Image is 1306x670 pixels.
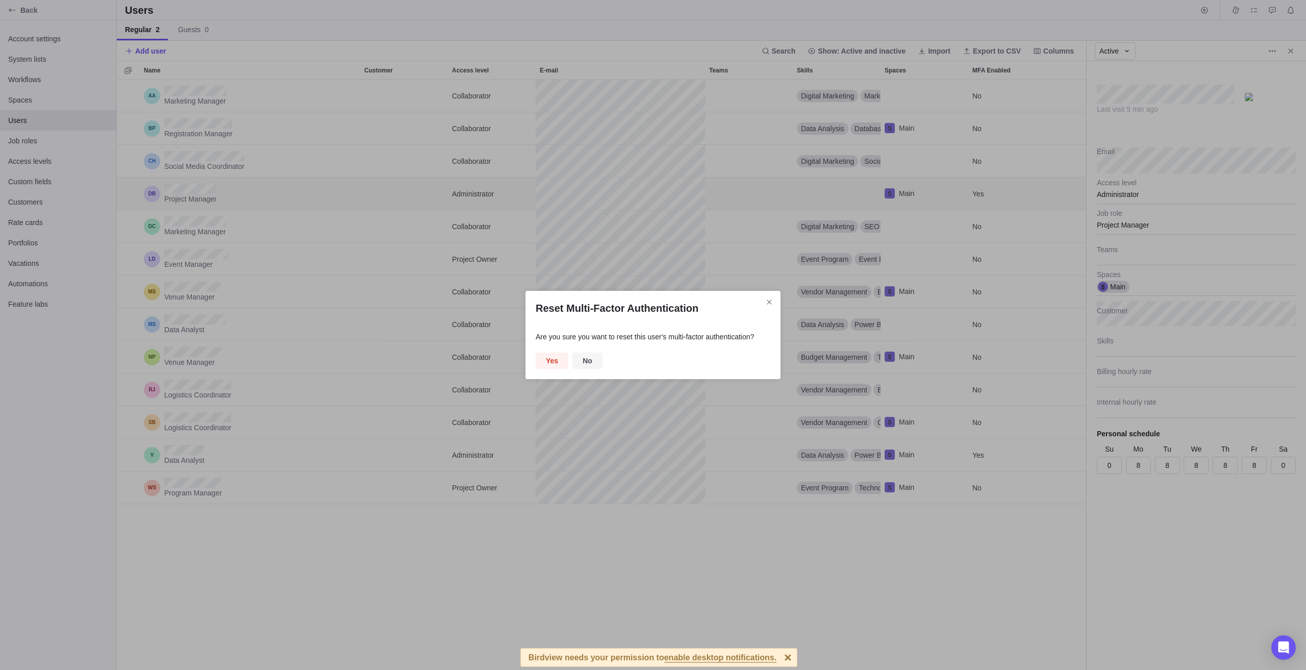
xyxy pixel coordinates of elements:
[546,355,558,367] span: Yes
[762,295,776,309] span: Close
[525,291,781,379] div: Reset Multi-Factor Authentication
[572,353,602,369] span: No
[664,654,776,663] span: enable desktop notifications.
[536,301,770,315] h2: Reset Multi-Factor Authentication
[536,353,568,369] span: Yes
[529,649,776,666] div: Birdview needs your permission to
[1271,635,1296,660] div: Open Intercom Messenger
[583,355,592,367] span: No
[536,332,770,342] div: Are you sure you want to reset this user's multi-factor authentication?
